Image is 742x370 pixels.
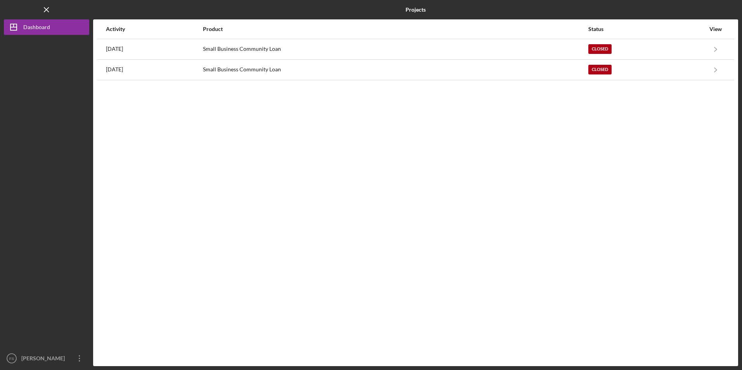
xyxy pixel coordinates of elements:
div: Closed [588,44,612,54]
div: Dashboard [23,19,50,37]
div: [PERSON_NAME] [19,351,70,368]
div: View [706,26,725,32]
b: Projects [406,7,426,13]
div: Product [203,26,588,32]
text: FS [9,356,14,361]
div: Activity [106,26,202,32]
time: 2025-05-29 00:44 [106,46,123,52]
div: Small Business Community Loan [203,40,588,59]
div: Closed [588,65,612,74]
button: Dashboard [4,19,89,35]
div: Small Business Community Loan [203,60,588,80]
div: Status [588,26,705,32]
button: FS[PERSON_NAME] [4,351,89,366]
time: 2023-12-07 19:29 [106,66,123,73]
